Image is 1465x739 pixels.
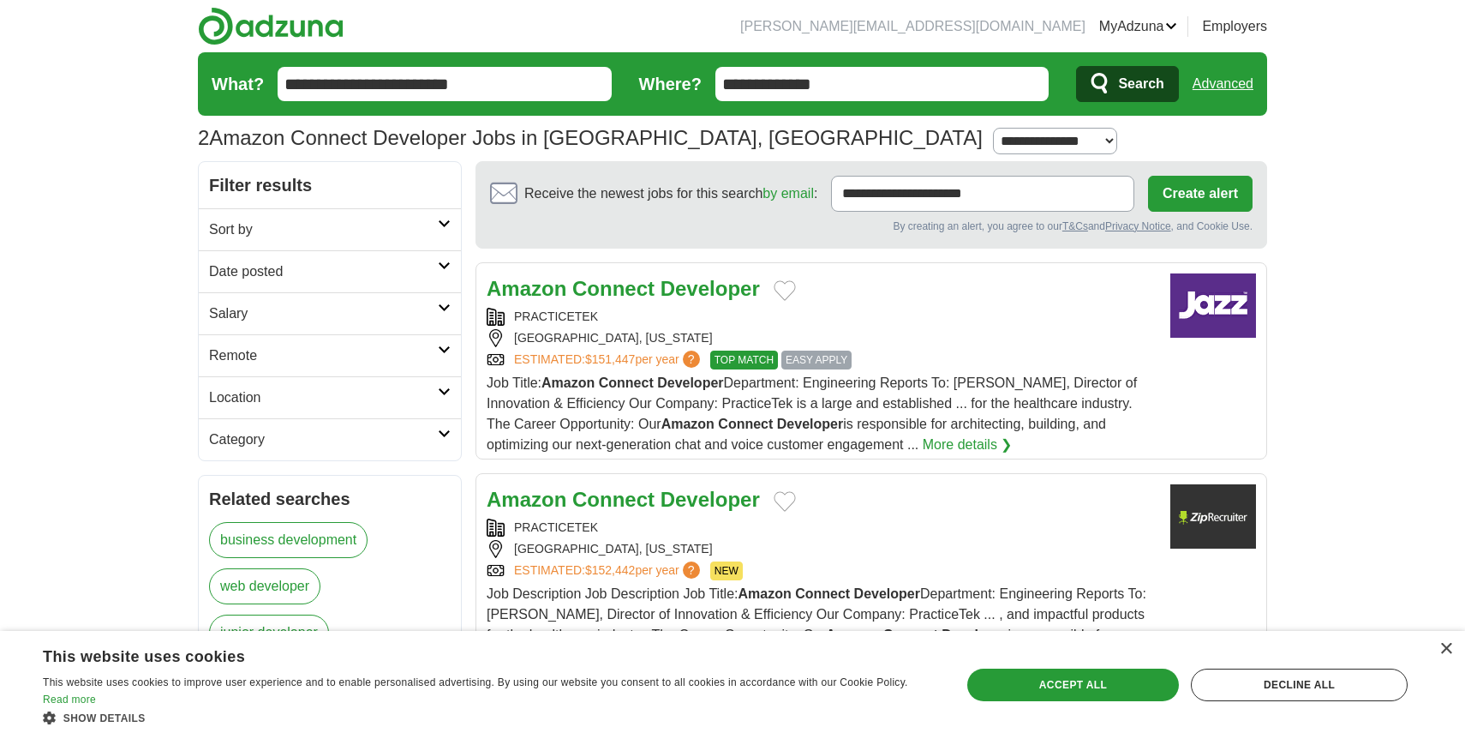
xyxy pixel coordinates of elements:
button: Add to favorite jobs [774,491,796,512]
span: Job Description Job Description Job Title: Department: Engineering Reports To: [PERSON_NAME], Dir... [487,586,1146,663]
a: Privacy Notice [1105,220,1171,232]
a: Sort by [199,208,461,250]
a: MyAdzuna [1099,16,1178,37]
h2: Location [209,388,438,408]
a: by email [762,186,814,201]
a: Date posted [199,250,461,292]
div: Show details [43,709,934,726]
strong: Amazon [487,488,566,511]
strong: Amazon [487,277,566,300]
a: Category [199,418,461,460]
h2: Related searches [209,486,451,512]
a: T&Cs [1062,220,1088,232]
strong: Connect [572,488,655,511]
div: Decline all [1191,669,1408,701]
a: ESTIMATED:$152,442per year? [514,562,703,580]
span: NEW [710,562,743,580]
label: What? [212,71,264,97]
a: Remote [199,334,461,376]
span: $151,447 [585,352,635,366]
strong: Connect [718,417,773,431]
strong: Developer [777,417,843,431]
div: Close [1439,643,1452,656]
span: ? [683,562,700,579]
span: ? [683,351,700,368]
h2: Sort by [209,219,438,240]
a: junior developer [209,615,329,651]
button: Add to favorite jobs [774,280,796,301]
div: PRACTICETEK [487,308,1157,326]
strong: Amazon [738,586,791,601]
h2: Category [209,430,438,450]
div: By creating an alert, you agree to our and , and Cookie Use. [490,219,1253,234]
a: Salary [199,292,461,334]
a: Advanced [1193,67,1253,101]
div: [GEOGRAPHIC_DATA], [US_STATE] [487,329,1157,347]
div: [GEOGRAPHIC_DATA], [US_STATE] [487,540,1157,558]
h2: Salary [209,303,438,324]
h2: Filter results [199,162,461,208]
a: web developer [209,568,320,604]
a: Read more, opens a new window [43,694,96,706]
strong: Amazon [826,628,879,642]
li: [PERSON_NAME][EMAIL_ADDRESS][DOMAIN_NAME] [740,16,1085,37]
strong: Connect [795,586,850,601]
h2: Remote [209,345,438,366]
span: 2 [198,123,209,153]
strong: Developer [942,628,1008,642]
a: Employers [1202,16,1267,37]
span: EASY APPLY [781,351,852,369]
strong: Developer [854,586,920,601]
button: Search [1076,66,1178,102]
label: Where? [639,71,702,97]
h2: Date posted [209,261,438,282]
div: This website uses cookies [43,641,891,667]
strong: Developer [657,376,723,390]
span: TOP MATCH [710,351,778,369]
h1: Amazon Connect Developer Jobs in [GEOGRAPHIC_DATA], [GEOGRAPHIC_DATA] [198,126,983,149]
span: $152,442 [585,563,635,577]
strong: Connect [572,277,655,300]
a: ESTIMATED:$151,447per year? [514,351,703,369]
strong: Developer [661,277,760,300]
span: Search [1118,67,1163,101]
strong: Connect [883,628,938,642]
div: Accept all [967,669,1179,701]
strong: Developer [661,488,760,511]
a: business development [209,522,368,558]
img: Company logo [1170,273,1256,338]
a: Amazon Connect Developer [487,488,760,511]
strong: Amazon [661,417,715,431]
span: Show details [63,712,146,724]
button: Create alert [1148,176,1253,212]
strong: Connect [599,376,654,390]
span: Receive the newest jobs for this search : [524,183,817,204]
img: Company logo [1170,484,1256,549]
strong: Amazon [541,376,595,390]
a: More details ❯ [923,435,1013,455]
span: Job Title: Department: Engineering Reports To: [PERSON_NAME], Director of Innovation & Efficiency... [487,376,1137,452]
img: Adzuna logo [198,7,344,45]
a: Location [199,376,461,418]
span: This website uses cookies to improve user experience and to enable personalised advertising. By u... [43,676,908,688]
div: PRACTICETEK [487,519,1157,537]
a: Amazon Connect Developer [487,277,760,300]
